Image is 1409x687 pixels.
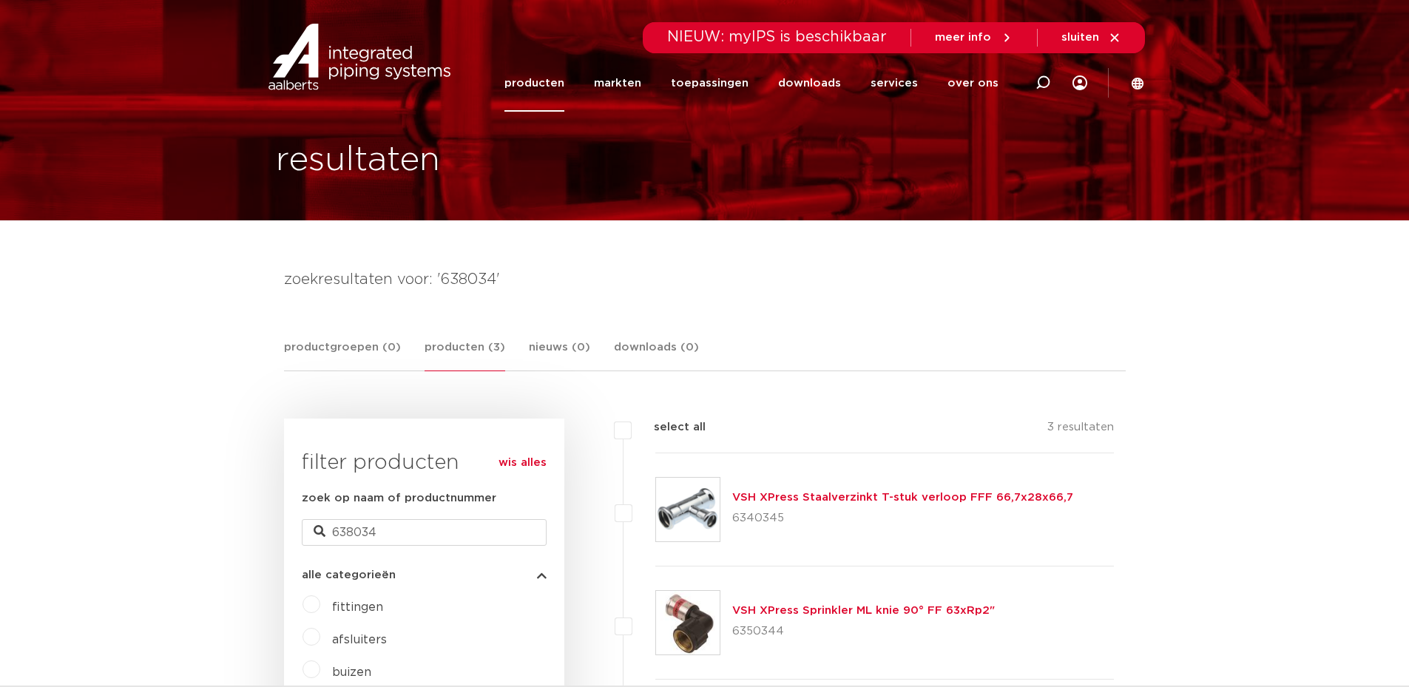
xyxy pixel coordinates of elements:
[284,268,1126,291] h4: zoekresultaten voor: '638034'
[302,569,547,581] button: alle categorieën
[778,55,841,112] a: downloads
[425,339,505,371] a: producten (3)
[1047,419,1114,441] p: 3 resultaten
[667,30,887,44] span: NIEUW: myIPS is beschikbaar
[656,591,720,654] img: Thumbnail for VSH XPress Sprinkler ML knie 90° FF 63xRp2"
[302,519,547,546] input: zoeken
[332,634,387,646] a: afsluiters
[1061,32,1099,43] span: sluiten
[871,55,918,112] a: services
[302,448,547,478] h3: filter producten
[732,620,995,643] p: 6350344
[935,32,991,43] span: meer info
[529,339,590,370] a: nieuws (0)
[732,492,1073,503] a: VSH XPress Staalverzinkt T-stuk verloop FFF 66,7x28x66,7
[614,339,699,370] a: downloads (0)
[671,55,749,112] a: toepassingen
[302,490,496,507] label: zoek op naam of productnummer
[656,478,720,541] img: Thumbnail for VSH XPress Staalverzinkt T-stuk verloop FFF 66,7x28x66,7
[594,55,641,112] a: markten
[935,31,1013,44] a: meer info
[332,666,371,678] a: buizen
[632,419,706,436] label: select all
[732,605,995,616] a: VSH XPress Sprinkler ML knie 90° FF 63xRp2"
[947,55,999,112] a: over ons
[276,137,440,184] h1: resultaten
[499,454,547,472] a: wis alles
[332,601,383,613] a: fittingen
[284,339,401,370] a: productgroepen (0)
[732,507,1073,530] p: 6340345
[1061,31,1121,44] a: sluiten
[504,55,999,112] nav: Menu
[504,55,564,112] a: producten
[302,569,396,581] span: alle categorieën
